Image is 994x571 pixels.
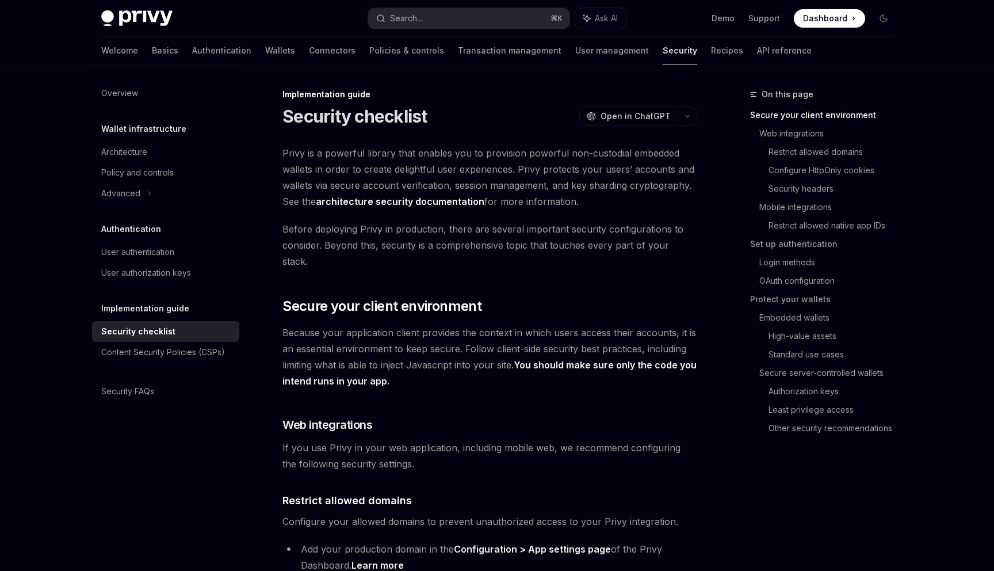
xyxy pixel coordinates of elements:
span: Restrict allowed domains [282,493,412,508]
span: On this page [762,87,813,101]
a: Security [663,37,697,64]
a: Restrict allowed native app IDs [769,216,902,235]
a: Basics [152,37,178,64]
a: Policies & controls [369,37,444,64]
a: Dashboard [794,9,865,28]
button: Ask AI [575,8,626,29]
a: Configure HttpOnly cookies [769,161,902,180]
img: dark logo [101,10,173,26]
div: Advanced [101,186,140,200]
a: API reference [757,37,812,64]
h5: Wallet infrastructure [101,122,186,136]
a: Security checklist [92,321,239,342]
a: Set up authentication [750,235,902,253]
span: Ask AI [595,13,618,24]
a: Login methods [759,253,902,272]
span: If you use Privy in your web application, including mobile web, we recommend configuring the foll... [282,440,697,472]
span: Before deploying Privy in production, there are several important security configurations to cons... [282,221,697,269]
div: Search... [390,12,422,25]
a: Security FAQs [92,381,239,402]
a: Connectors [309,37,355,64]
div: Security checklist [101,325,175,338]
a: Embedded wallets [759,309,902,327]
span: Secure your client environment [282,297,481,315]
div: Content Security Policies (CSPs) [101,345,225,359]
a: Least privilege access [769,401,902,419]
a: Support [748,13,780,24]
h5: Authentication [101,222,161,236]
a: Configuration > App settings page [454,543,611,555]
h5: Implementation guide [101,302,189,315]
span: Open in ChatGPT [601,111,671,122]
a: Transaction management [458,37,561,64]
a: Wallets [265,37,295,64]
button: Search...⌘K [368,8,569,29]
a: Architecture [92,142,239,162]
a: Secure your client environment [750,106,902,124]
a: Security headers [769,180,902,198]
span: Configure your allowed domains to prevent unauthorized access to your Privy integration. [282,513,697,530]
a: Restrict allowed domains [769,143,902,161]
a: Web integrations [759,124,902,143]
a: Demo [712,13,735,24]
a: User authorization keys [92,262,239,283]
a: Standard use cases [769,345,902,364]
a: User authentication [92,242,239,262]
a: Secure server-controlled wallets [759,364,902,382]
a: Protect your wallets [750,290,902,309]
span: Dashboard [803,13,847,24]
a: Policy and controls [92,162,239,183]
div: Implementation guide [282,89,697,100]
div: Security FAQs [101,385,154,398]
span: ⌘ K [550,14,563,23]
a: High-value assets [769,327,902,345]
a: Welcome [101,37,138,64]
span: Privy is a powerful library that enables you to provision powerful non-custodial embedded wallets... [282,145,697,210]
a: Recipes [711,37,743,64]
a: Authentication [192,37,251,64]
h1: Security checklist [282,106,427,127]
div: User authorization keys [101,266,191,280]
span: Web integrations [282,417,372,433]
div: Overview [101,86,138,100]
a: OAuth configuration [759,272,902,290]
a: Authorization keys [769,382,902,401]
span: Because your application client provides the context in which users access their accounts, it is ... [282,325,697,389]
button: Toggle dark mode [874,9,893,28]
a: User management [575,37,649,64]
div: Architecture [101,145,147,159]
a: Mobile integrations [759,198,902,216]
a: Content Security Policies (CSPs) [92,342,239,363]
div: User authentication [101,245,174,259]
div: Policy and controls [101,166,174,180]
a: architecture security documentation [316,196,484,208]
button: Open in ChatGPT [579,106,678,126]
a: Overview [92,83,239,104]
a: Other security recommendations [769,419,902,437]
